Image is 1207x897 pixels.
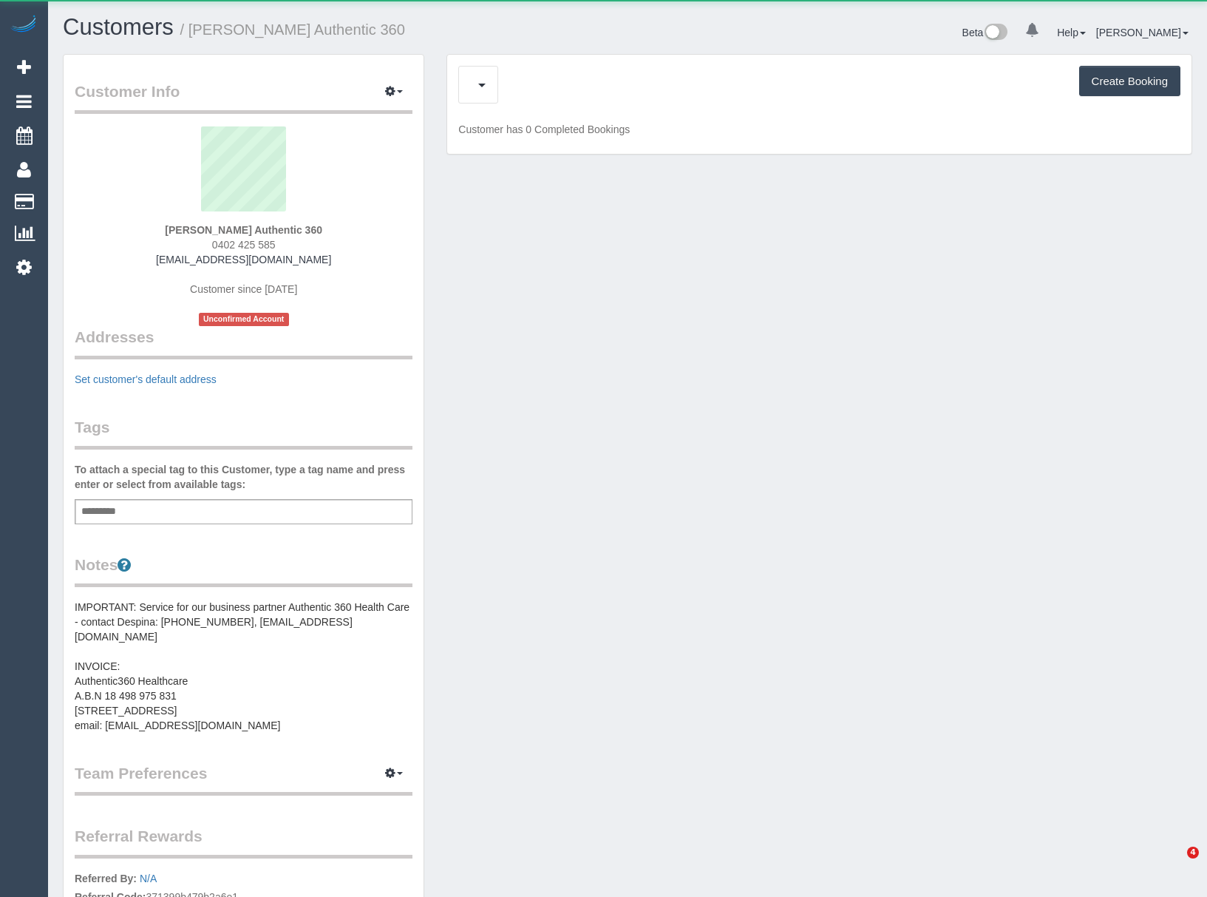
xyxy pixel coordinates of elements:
a: [PERSON_NAME] [1096,27,1189,38]
legend: Customer Info [75,81,412,114]
pre: IMPORTANT: Service for our business partner Authentic 360 Health Care - contact Despina: [PHONE_N... [75,600,412,733]
span: 4 [1187,847,1199,859]
span: 0402 425 585 [212,239,276,251]
small: / [PERSON_NAME] Authentic 360 [180,21,406,38]
label: Referred By: [75,871,137,886]
legend: Referral Rewards [75,825,412,859]
span: Unconfirmed Account [199,313,289,325]
a: N/A [140,873,157,884]
span: Customer since [DATE] [190,283,297,295]
button: Create Booking [1079,66,1180,97]
legend: Tags [75,416,412,450]
a: [EMAIL_ADDRESS][DOMAIN_NAME] [156,254,331,265]
a: Customers [63,14,174,40]
strong: [PERSON_NAME] Authentic 360 [165,224,322,236]
legend: Notes [75,554,412,587]
legend: Team Preferences [75,762,412,796]
iframe: Intercom live chat [1157,847,1192,882]
img: Automaid Logo [9,15,38,35]
p: Customer has 0 Completed Bookings [458,122,1180,137]
a: Beta [962,27,1008,38]
a: Set customer's default address [75,373,217,385]
a: Help [1057,27,1086,38]
img: New interface [983,24,1007,43]
label: To attach a special tag to this Customer, type a tag name and press enter or select from availabl... [75,462,412,492]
